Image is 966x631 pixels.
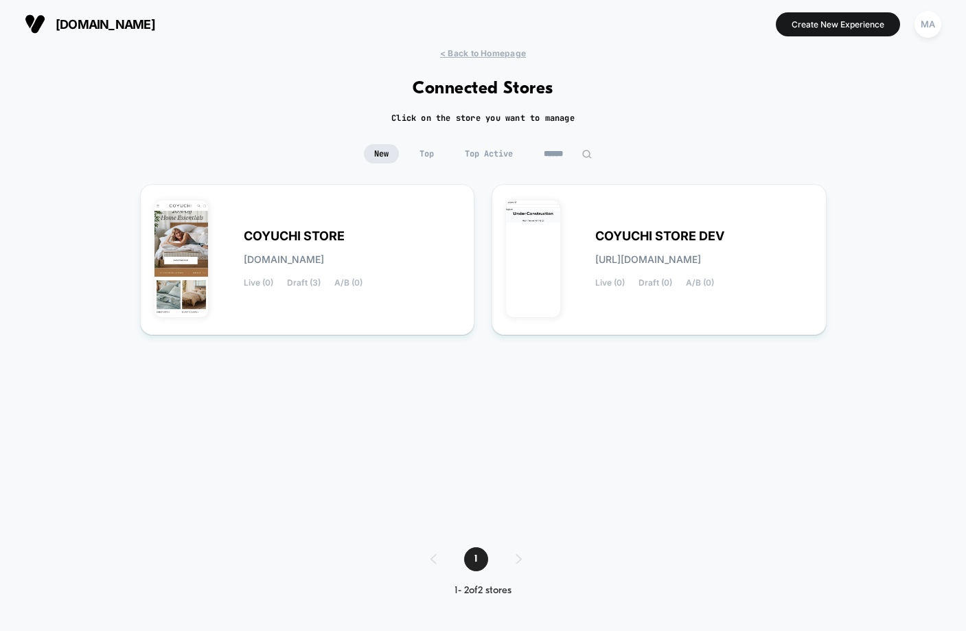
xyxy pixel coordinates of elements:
[464,547,488,571] span: 1
[364,144,399,163] span: New
[287,278,321,288] span: Draft (3)
[154,200,209,317] img: COYUCHI_STORE
[25,14,45,34] img: Visually logo
[915,11,941,38] div: MA
[244,255,324,264] span: [DOMAIN_NAME]
[595,278,625,288] span: Live (0)
[334,278,363,288] span: A/B (0)
[56,17,155,32] span: [DOMAIN_NAME]
[455,144,523,163] span: Top Active
[244,278,273,288] span: Live (0)
[639,278,672,288] span: Draft (0)
[595,255,701,264] span: [URL][DOMAIN_NAME]
[595,231,724,241] span: COYUCHI STORE DEV
[776,12,900,36] button: Create New Experience
[440,48,526,58] span: < Back to Homepage
[417,585,549,597] div: 1 - 2 of 2 stores
[686,278,714,288] span: A/B (0)
[413,79,553,99] h1: Connected Stores
[506,200,560,317] img: COYUCHI_STORE_DEV
[910,10,945,38] button: MA
[244,231,345,241] span: COYUCHI STORE
[409,144,444,163] span: Top
[21,13,159,35] button: [DOMAIN_NAME]
[582,149,592,159] img: edit
[391,113,575,124] h2: Click on the store you want to manage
